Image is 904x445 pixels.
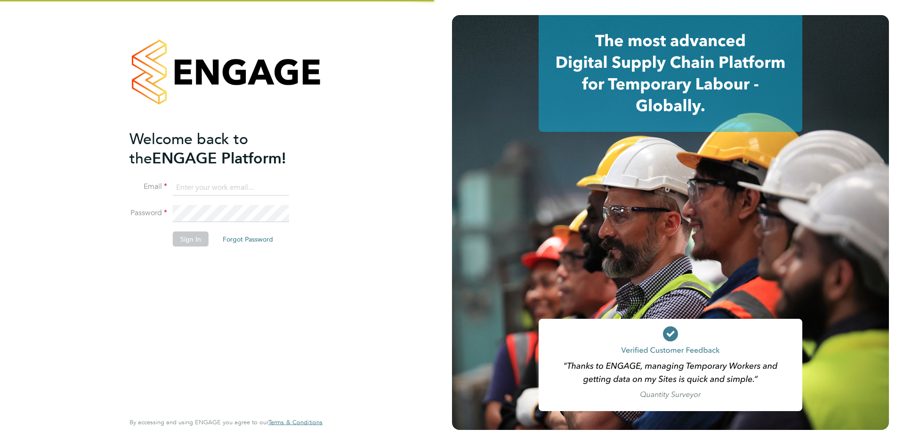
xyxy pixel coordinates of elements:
span: By accessing and using ENGAGE you agree to our [129,418,323,426]
input: Enter your work email... [173,179,289,196]
button: Sign In [173,232,209,247]
button: Forgot Password [215,232,281,247]
label: Password [129,208,167,218]
span: Welcome back to the [129,129,248,167]
h2: ENGAGE Platform! [129,129,313,168]
a: Terms & Conditions [268,419,323,426]
label: Email [129,182,167,192]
